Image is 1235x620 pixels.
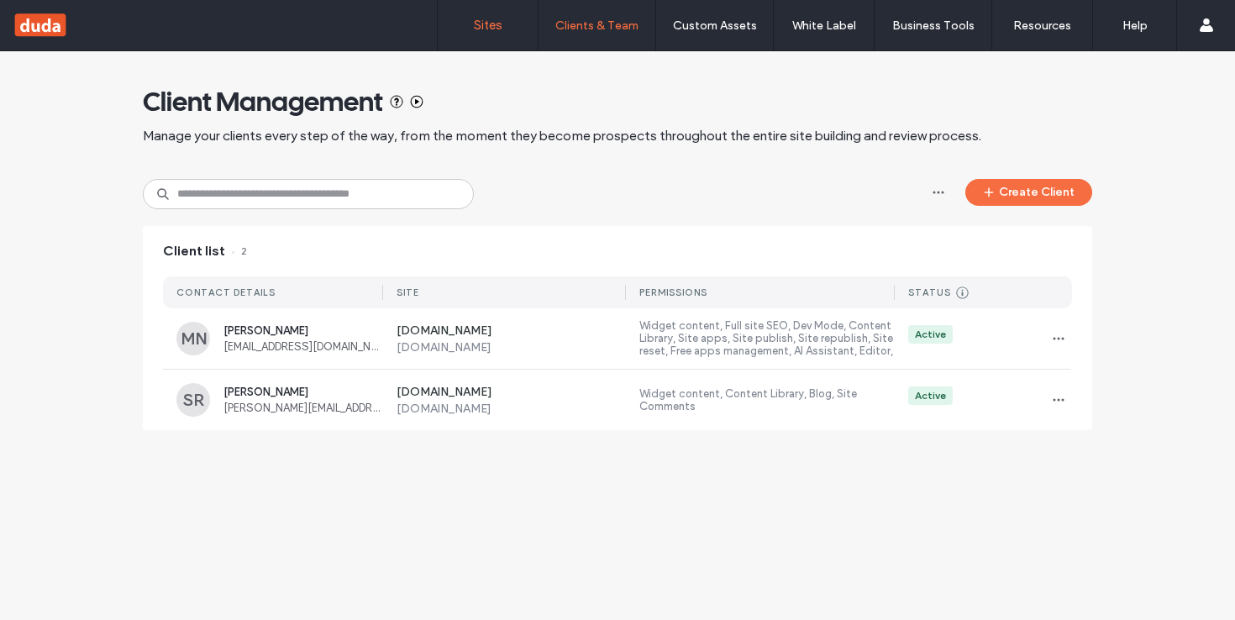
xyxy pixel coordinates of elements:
div: Active [915,327,946,342]
button: Create Client [965,179,1092,206]
span: 2 [232,242,247,260]
label: [DOMAIN_NAME] [397,385,627,402]
label: Clients & Team [555,18,639,33]
span: Client Management [143,85,383,118]
div: CONTACT DETAILS [176,286,276,298]
label: [DOMAIN_NAME] [397,340,627,355]
label: [DOMAIN_NAME] [397,323,627,340]
a: MN[PERSON_NAME][EMAIL_ADDRESS][DOMAIN_NAME][DOMAIN_NAME][DOMAIN_NAME]Widget content, Full site SE... [163,308,1072,370]
span: [PERSON_NAME][EMAIL_ADDRESS][DOMAIN_NAME] [223,402,383,414]
label: White Label [792,18,856,33]
label: Widget content, Content Library, Blog, Site Comments [639,387,895,412]
div: SITE [397,286,419,298]
div: STATUS [908,286,951,298]
label: Business Tools [892,18,975,33]
div: PERMISSIONS [639,286,707,298]
span: Help [39,12,73,27]
label: Custom Assets [673,18,757,33]
span: Client list [163,242,225,260]
a: SR[PERSON_NAME][PERSON_NAME][EMAIL_ADDRESS][DOMAIN_NAME][DOMAIN_NAME][DOMAIN_NAME]Widget content,... [163,370,1072,430]
div: MN [176,322,210,355]
label: Widget content, Full site SEO, Dev Mode, Content Library, Site apps, Site publish, Site republish... [639,319,895,358]
label: Sites [474,18,502,33]
label: [DOMAIN_NAME] [397,402,627,416]
div: Active [915,388,946,403]
span: [PERSON_NAME] [223,324,383,337]
span: [PERSON_NAME] [223,386,383,398]
span: Manage your clients every step of the way, from the moment they become prospects throughout the e... [143,127,981,145]
div: SR [176,383,210,417]
label: Resources [1013,18,1071,33]
span: [EMAIL_ADDRESS][DOMAIN_NAME] [223,340,383,353]
label: Help [1122,18,1148,33]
